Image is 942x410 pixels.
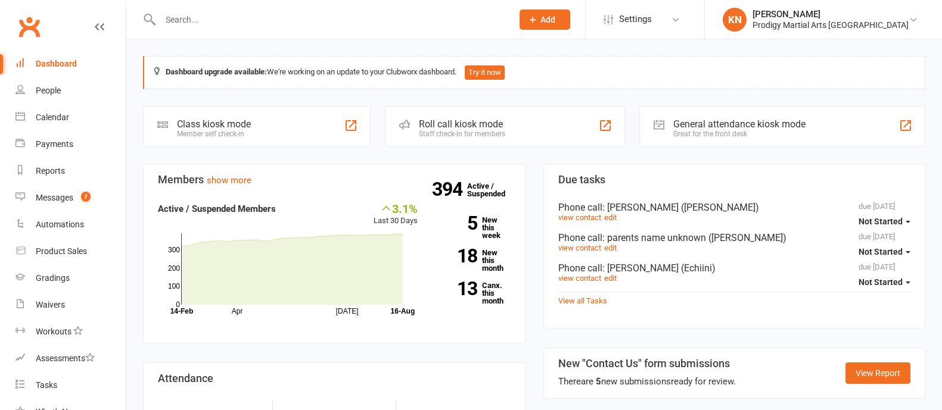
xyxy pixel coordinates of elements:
[753,9,909,20] div: [PERSON_NAME]
[15,238,126,265] a: Product Sales
[845,362,910,384] a: View Report
[465,65,505,80] button: Try it now
[558,296,607,305] a: View all Tasks
[723,8,747,32] div: KN
[36,220,84,229] div: Automations
[15,372,126,399] a: Tasks
[859,241,910,262] button: Not Started
[15,158,126,184] a: Reports
[36,273,70,283] div: Gradings
[602,202,759,213] span: : [PERSON_NAME] ([PERSON_NAME])
[558,358,736,370] h3: New "Contact Us" form submissions
[558,243,601,252] a: view contact
[15,345,126,372] a: Assessments
[673,130,806,138] div: Great for the front desk
[15,292,126,318] a: Waivers
[436,216,510,239] a: 5New this week
[374,202,418,227] div: Last 30 Days
[36,353,95,363] div: Assessments
[859,247,903,256] span: Not Started
[419,118,505,130] div: Roll call kiosk mode
[558,262,911,274] div: Phone call
[436,247,477,265] strong: 18
[520,10,570,30] button: Add
[15,211,126,238] a: Automations
[15,265,126,292] a: Gradings
[859,277,903,287] span: Not Started
[859,217,903,226] span: Not Started
[673,118,806,130] div: General attendance kiosk mode
[36,300,65,309] div: Waivers
[604,243,617,252] a: edit
[177,118,251,130] div: Class kiosk mode
[540,15,555,24] span: Add
[419,130,505,138] div: Staff check-in for members
[436,249,510,272] a: 18New this month
[166,67,267,76] strong: Dashboard upgrade available:
[36,112,69,122] div: Calendar
[15,184,126,211] a: Messages 7
[436,280,477,298] strong: 13
[207,175,251,186] a: show more
[374,202,418,215] div: 3.1%
[157,11,504,28] input: Search...
[558,374,736,389] div: There are new submissions ready for review.
[15,318,126,345] a: Workouts
[596,376,601,387] strong: 5
[558,232,911,243] div: Phone call
[36,327,71,336] div: Workouts
[604,274,617,283] a: edit
[859,211,910,232] button: Not Started
[143,56,925,89] div: We're working on an update to your Clubworx dashboard.
[177,130,251,138] div: Member self check-in
[15,131,126,158] a: Payments
[619,6,652,33] span: Settings
[36,59,77,68] div: Dashboard
[558,274,601,283] a: view contact
[81,192,91,202] span: 7
[14,12,44,42] a: Clubworx
[467,173,520,206] a: 394Active / Suspended
[158,373,511,384] h3: Attendance
[436,214,477,232] strong: 5
[36,246,87,256] div: Product Sales
[753,20,909,30] div: Prodigy Martial Arts [GEOGRAPHIC_DATA]
[15,51,126,77] a: Dashboard
[558,213,601,222] a: view contact
[158,174,511,186] h3: Members
[604,213,617,222] a: edit
[432,180,467,198] strong: 394
[15,77,126,104] a: People
[602,232,786,243] span: : parents name unknown ([PERSON_NAME])
[36,166,65,176] div: Reports
[15,104,126,131] a: Calendar
[859,271,910,293] button: Not Started
[36,193,73,202] div: Messages
[36,139,73,149] div: Payments
[36,380,57,390] div: Tasks
[602,262,716,274] span: : [PERSON_NAME] (Echiini)
[436,281,510,305] a: 13Canx. this month
[36,86,61,95] div: People
[558,174,911,186] h3: Due tasks
[158,204,276,214] strong: Active / Suspended Members
[558,202,911,213] div: Phone call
